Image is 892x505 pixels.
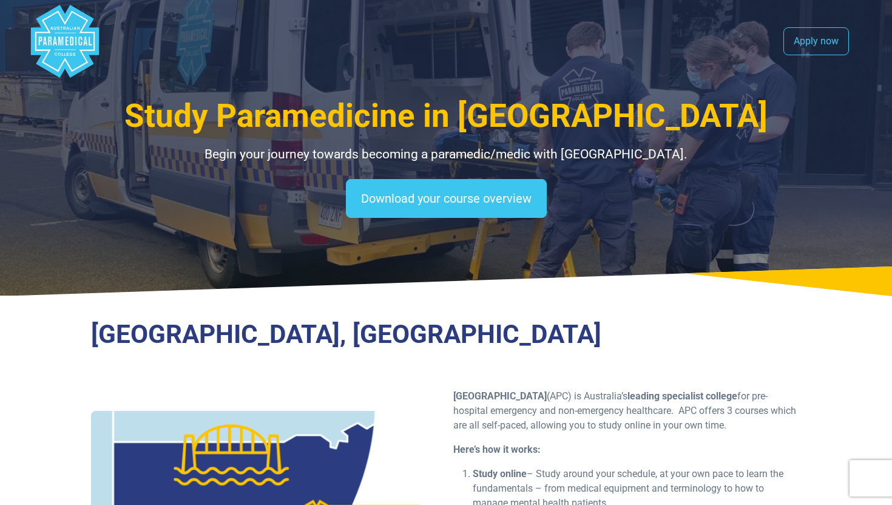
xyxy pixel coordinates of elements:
strong: [GEOGRAPHIC_DATA] [453,390,547,402]
div: Australian Paramedical College [29,5,101,78]
p: Begin your journey towards becoming a paramedic/medic with [GEOGRAPHIC_DATA]. [91,145,801,164]
span: Study Paramedicine in [GEOGRAPHIC_DATA] [124,97,768,135]
p: (APC) is Australia’s for pre-hospital emergency and non-emergency healthcare. APC offers 3 course... [453,389,801,433]
a: Apply now [783,27,849,55]
strong: leading specialist college [627,390,737,402]
a: Download your course overview [346,179,547,218]
h3: [GEOGRAPHIC_DATA], [GEOGRAPHIC_DATA] [91,319,801,350]
b: Study online [473,468,527,480]
b: Here’s how it works: [453,444,541,455]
